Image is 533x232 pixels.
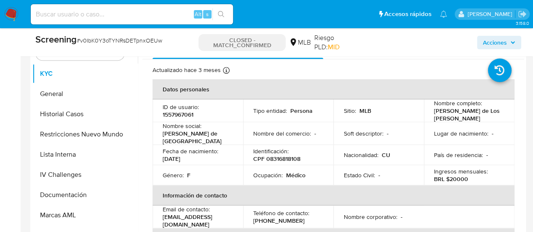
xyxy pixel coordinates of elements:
p: Médico [286,171,305,179]
span: Riesgo PLD: [314,33,358,51]
p: 1557967061 [163,111,193,118]
p: CPF 08316818108 [253,155,300,163]
button: search-icon [212,8,230,20]
span: Accesos rápidos [384,10,431,19]
span: Alt [195,10,201,18]
p: Género : [163,171,184,179]
p: Tipo entidad : [253,107,287,115]
p: - [378,171,380,179]
p: Nacionalidad : [343,151,378,159]
p: Estado Civil : [343,171,375,179]
p: Soft descriptor : [343,130,383,137]
p: - [400,213,402,221]
p: Teléfono de contacto : [253,209,309,217]
p: [EMAIL_ADDRESS][DOMAIN_NAME] [163,213,230,228]
p: - [486,151,488,159]
p: Ocupación : [253,171,283,179]
p: Email de contacto : [163,205,210,213]
input: Buscar usuario o caso... [31,9,233,20]
th: Información de contacto [153,185,514,205]
p: Nombre del comercio : [253,130,311,137]
p: [PERSON_NAME] de [GEOGRAPHIC_DATA] [163,130,230,145]
span: s [206,10,209,18]
p: País de residencia : [434,151,483,159]
p: Actualizado hace 3 meses [153,66,221,74]
p: Persona [290,107,313,115]
a: Notificaciones [440,11,447,18]
span: 3.158.0 [515,20,529,27]
p: - [492,130,493,137]
button: General [32,84,138,104]
span: # v0IbK0Y3oTYNRsDETpnxOEUw [77,36,162,45]
p: ID de usuario : [163,103,199,111]
p: Nombre social : [163,122,201,130]
p: Sitio : [343,107,356,115]
p: CLOSED - MATCH_CONFIRMED [198,34,286,51]
button: IV Challenges [32,165,138,185]
p: Nombre completo : [434,99,482,107]
p: Nombre corporativo : [343,213,397,221]
button: Historial Casos [32,104,138,124]
span: Acciones [483,36,507,49]
button: KYC [32,64,138,84]
p: [PERSON_NAME] de Los [PERSON_NAME] [434,107,501,122]
button: Restricciones Nuevo Mundo [32,124,138,144]
a: Salir [518,10,527,19]
p: - [314,130,316,137]
button: Lista Interna [32,144,138,165]
p: MLB [359,107,371,115]
p: Fecha de nacimiento : [163,147,218,155]
div: MLB [289,38,311,47]
p: - [386,130,388,137]
b: Screening [35,32,77,46]
button: Acciones [477,36,521,49]
p: [DATE] [163,155,180,163]
p: nicolas.tyrkiel@mercadolibre.com [467,10,515,18]
p: BRL $20000 [434,175,468,183]
p: Lugar de nacimiento : [434,130,488,137]
p: Identificación : [253,147,289,155]
button: Marcas AML [32,205,138,225]
p: CU [381,151,390,159]
p: F [187,171,190,179]
button: Documentación [32,185,138,205]
p: [PHONE_NUMBER] [253,217,305,224]
th: Datos personales [153,79,514,99]
p: Ingresos mensuales : [434,168,488,175]
span: MID [327,42,339,52]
